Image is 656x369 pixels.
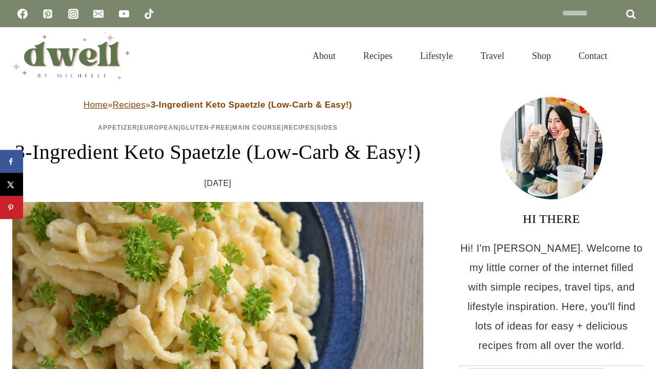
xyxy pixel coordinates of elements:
[151,100,352,110] strong: 3-Ingredient Keto Spaetzle (Low-Carb & Easy!)
[12,32,130,79] img: DWELL by michelle
[467,38,518,74] a: Travel
[299,38,350,74] a: About
[139,4,159,24] a: TikTok
[626,47,644,65] button: View Search Form
[284,124,315,131] a: Recipes
[299,38,621,74] nav: Primary Navigation
[98,124,338,131] span: | | | | |
[406,38,467,74] a: Lifestyle
[98,124,137,131] a: Appetizer
[350,38,406,74] a: Recipes
[12,4,33,24] a: Facebook
[565,38,621,74] a: Contact
[84,100,108,110] a: Home
[37,4,58,24] a: Pinterest
[63,4,84,24] a: Instagram
[232,124,281,131] a: Main Course
[12,137,423,168] h1: 3-Ingredient Keto Spaetzle (Low-Carb & Easy!)
[459,238,644,355] p: Hi! I'm [PERSON_NAME]. Welcome to my little corner of the internet filled with simple recipes, tr...
[459,210,644,228] h3: HI THERE
[113,100,146,110] a: Recipes
[88,4,109,24] a: Email
[180,124,230,131] a: Gluten-Free
[114,4,134,24] a: YouTube
[139,124,178,131] a: European
[84,100,352,110] span: » »
[518,38,565,74] a: Shop
[317,124,338,131] a: Sides
[204,176,232,191] time: [DATE]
